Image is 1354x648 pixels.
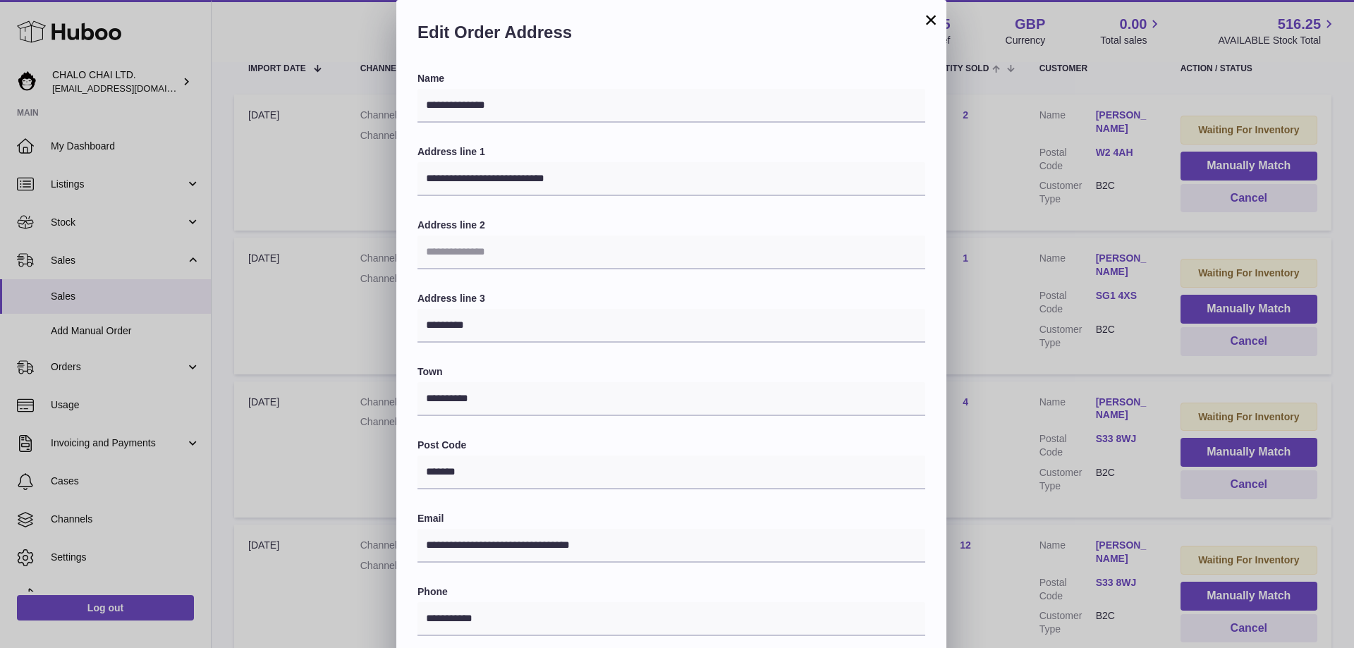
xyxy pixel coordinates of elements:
label: Address line 3 [417,292,925,305]
label: Address line 2 [417,219,925,232]
label: Name [417,72,925,85]
label: Post Code [417,439,925,452]
h2: Edit Order Address [417,21,925,51]
label: Email [417,512,925,525]
button: × [922,11,939,28]
label: Address line 1 [417,145,925,159]
label: Town [417,365,925,379]
label: Phone [417,585,925,599]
